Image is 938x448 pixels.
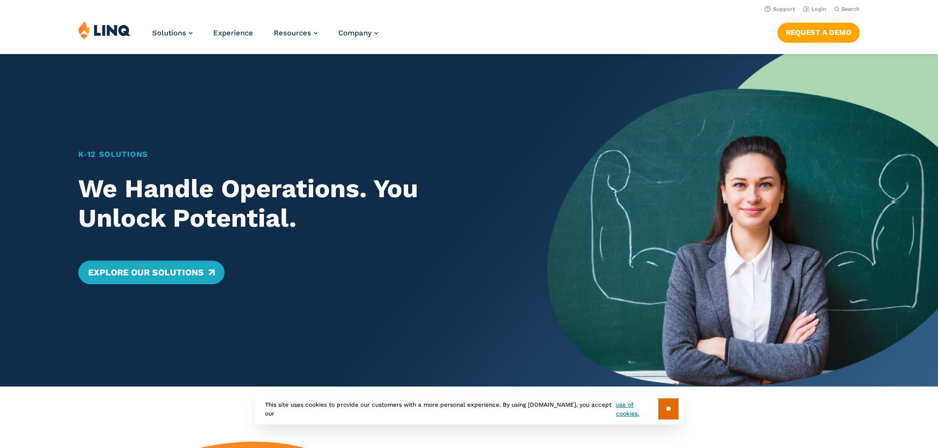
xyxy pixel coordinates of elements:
[616,400,658,418] a: use of cookies.
[841,6,860,12] span: Search
[152,29,193,37] a: Solutions
[777,21,860,42] nav: Button Navigation
[765,6,795,12] a: Support
[152,29,186,37] span: Solutions
[78,261,225,284] a: Explore Our Solutions
[255,393,683,424] div: This site uses cookies to provide our customers with a more personal experience. By using [DOMAIN...
[803,6,826,12] a: Login
[78,21,130,39] img: LINQ | K‑12 Software
[213,29,253,37] a: Experience
[78,149,509,160] h1: K‑12 Solutions
[338,29,372,37] span: Company
[274,29,311,37] span: Resources
[777,23,860,42] a: Request a Demo
[338,29,378,37] a: Company
[78,174,509,233] h2: We Handle Operations. You Unlock Potential.
[834,5,860,13] button: Open Search Bar
[547,54,938,387] img: Home Banner
[274,29,318,37] a: Resources
[152,21,378,53] nav: Primary Navigation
